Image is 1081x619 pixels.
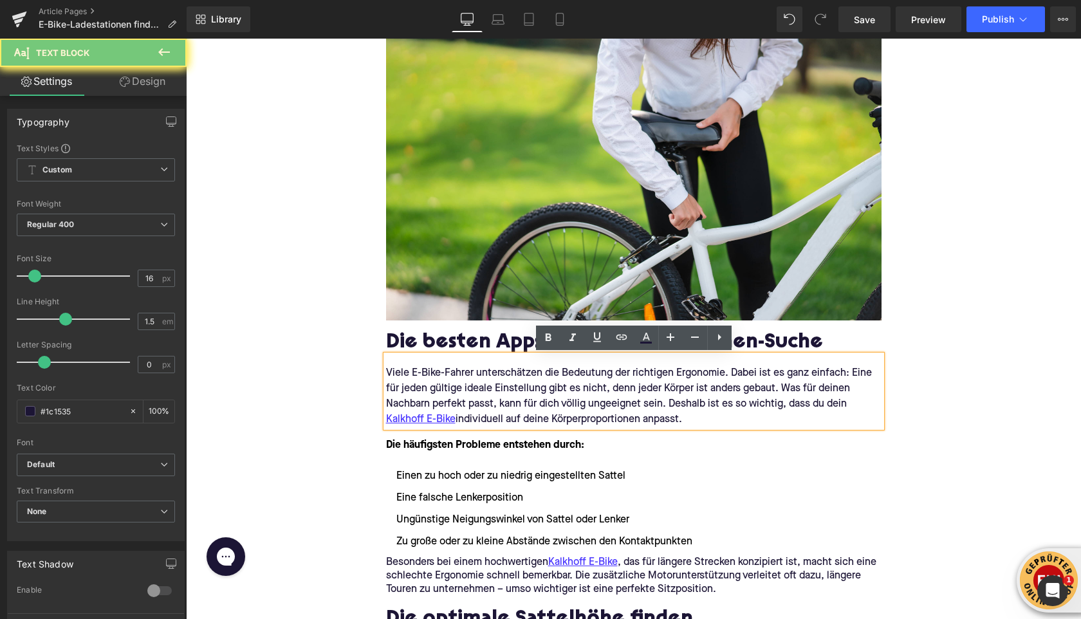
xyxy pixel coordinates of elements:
a: Mobile [544,6,575,32]
span: 1 [1064,575,1074,586]
a: Laptop [483,6,513,32]
span: Library [211,14,241,25]
div: % [143,400,174,423]
b: Custom [42,165,72,176]
h2: Die optimale Sattelhöhe finden [200,570,696,593]
li: Ungünstige Neigungswinkel von Sattel oder Lenker [200,474,696,489]
b: None [27,506,47,516]
a: New Library [187,6,250,32]
a: Kalkhoff E-Bike [200,373,270,389]
h2: Die besten Apps für die Ladestationen-Suche [200,293,696,317]
input: Color [41,404,123,418]
div: Letter Spacing [17,340,175,349]
span: Publish [982,14,1014,24]
div: Typography [17,109,69,127]
div: Line Height [17,297,175,306]
div: Enable [17,585,134,598]
div: Text Transform [17,486,175,495]
span: Save [854,13,875,26]
iframe: Intercom live chat [1037,575,1068,606]
span: Text Block [36,48,89,58]
div: Font Size [17,254,175,263]
span: px [162,274,173,282]
li: Zu große oder zu kleine Abstände zwischen den Kontaktpunkten [200,495,696,511]
span: em [162,317,173,326]
a: Preview [896,6,961,32]
b: Regular 400 [27,219,75,229]
span: px [162,360,173,369]
span: E-Bike-Ladestationen finden: Karte und Tipps für unterwegs [39,19,162,30]
font: Die häufigsten Probleme entstehen durch: [200,402,398,412]
a: Article Pages [39,6,187,17]
div: Font [17,438,175,447]
a: Design [96,67,189,96]
button: More [1050,6,1076,32]
div: Text Color [17,383,175,393]
li: Einen zu hoch oder zu niedrig eingestellten Sattel [200,430,696,445]
button: Undo [777,6,802,32]
li: Eine falsche Lenkerposition [200,452,696,467]
button: Publish [966,6,1045,32]
p: Besonders bei einem hochwertigen , das für längere Strecken konzipiert ist, macht sich eine schle... [200,517,696,558]
a: Kalkhoff E-Bike [362,517,432,531]
p: Viele E-Bike-Fahrer unterschätzen die Bedeutung der richtigen Ergonomie. Dabei ist es ganz einfac... [200,327,696,389]
iframe: Gorgias live chat messenger [14,494,66,542]
span: Preview [911,13,946,26]
a: Desktop [452,6,483,32]
i: Default [27,459,55,470]
div: Font Weight [17,199,175,208]
a: Tablet [513,6,544,32]
div: Text Styles [17,143,175,153]
button: Redo [808,6,833,32]
div: Text Shadow [17,551,73,569]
